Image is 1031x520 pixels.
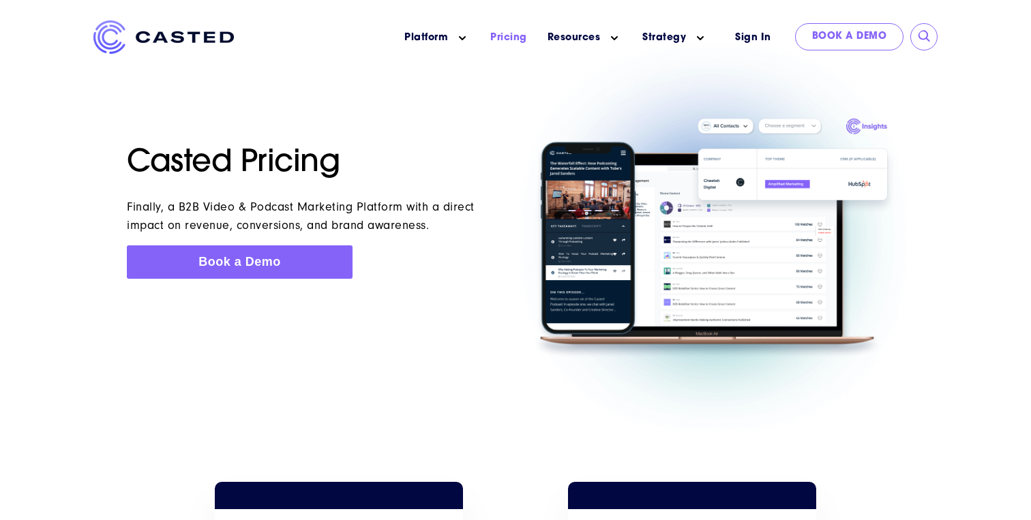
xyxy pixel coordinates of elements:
[918,30,931,44] input: Submit
[548,31,601,45] a: Resources
[254,20,718,55] nav: Main menu
[198,255,281,269] span: Book a Demo
[93,20,234,54] img: Casted_Logo_Horizontal_FullColor_PUR_BLUE
[524,112,904,365] img: prod_chot
[642,31,686,45] a: Strategy
[127,145,507,182] h1: Casted Pricing
[127,198,476,234] div: Finally, a B2B Video & Podcast Marketing Platform with a direct impact on revenue, conversions, a...
[795,23,904,50] a: Book a Demo
[404,31,448,45] a: Platform
[127,245,353,279] a: Book a Demo
[490,31,527,45] a: Pricing
[718,23,788,52] a: Sign In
